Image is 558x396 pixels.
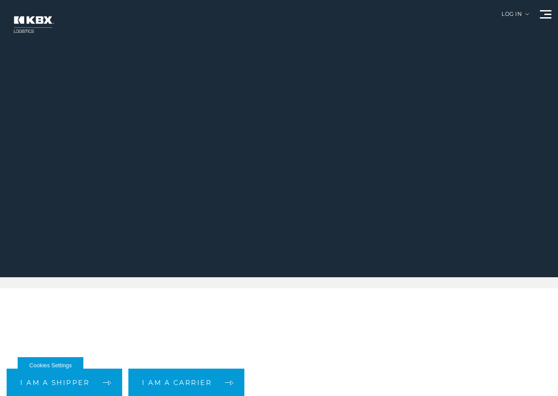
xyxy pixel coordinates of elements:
[514,354,558,396] iframe: Chat Widget
[18,357,83,374] button: Cookies Settings
[20,379,90,386] span: I am a shipper
[142,379,212,386] span: I am a carrier
[525,13,529,15] img: arrow
[7,9,60,40] img: kbx logo
[502,11,529,23] div: Log in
